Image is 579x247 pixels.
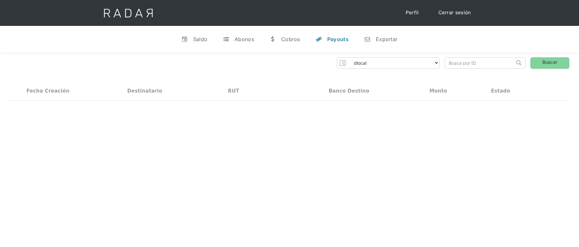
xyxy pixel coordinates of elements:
[193,36,208,42] div: Saldo
[316,36,322,42] div: y
[329,88,369,94] div: Banco destino
[399,6,425,19] a: Perfil
[364,36,371,42] div: n
[445,58,515,68] input: Busca por ID
[327,36,349,42] div: Payouts
[429,88,447,94] div: Monto
[228,88,239,94] div: RUT
[235,36,254,42] div: Abonos
[223,36,229,42] div: t
[337,57,440,69] form: Form
[281,36,300,42] div: Cobros
[376,36,398,42] div: Exportar
[491,88,510,94] div: Estado
[432,6,478,19] a: Cerrar sesión
[530,57,569,69] a: Buscar
[270,36,276,42] div: w
[127,88,162,94] div: Destinatario
[27,88,70,94] div: Fecha creación
[181,36,188,42] div: v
